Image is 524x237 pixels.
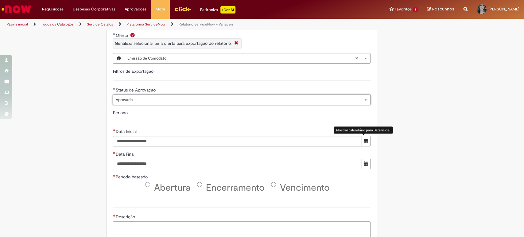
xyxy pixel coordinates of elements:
[1,3,32,15] img: ServiceNow
[113,159,361,169] input: Data Final
[113,214,115,217] span: Necessários
[413,7,418,12] span: 3
[113,110,127,115] label: Período
[115,129,138,134] span: Data Inicial
[129,33,136,37] span: Ajuda para Oferta
[113,53,124,63] button: Oferta, Visualizar este registro Emissão de Comodato
[394,6,411,12] span: Favoritos
[113,33,115,35] span: Obrigatório Preenchido
[115,33,129,38] span: Oferta
[7,22,28,27] a: Página inicial
[361,159,371,169] button: Mostrar calendário para Data Final
[5,19,345,30] ul: Trilhas de página
[488,6,519,12] span: [PERSON_NAME]
[127,53,355,63] span: Emissão de Comodato
[115,41,231,46] span: Gentileza selecionar uma oferta para exportação do relatório.
[154,182,190,194] span: Abertura
[220,6,235,14] p: +GenAi
[41,22,74,27] a: Todos os Catálogos
[87,22,113,27] a: Service Catalog
[113,174,115,177] span: Necessários
[126,22,165,27] a: Plataforma ServiceNow
[113,152,115,154] span: Necessários
[427,6,454,12] a: Rascunhos
[113,68,153,74] label: Filtros de Exportação
[200,6,235,14] div: Padroniza
[174,4,191,14] img: click_logo_yellow_360x200.png
[156,6,165,12] span: More
[42,6,64,12] span: Requisições
[125,6,146,12] span: Aprovações
[73,6,115,12] span: Despesas Corporativas
[115,214,136,220] span: Descrição
[432,6,454,12] span: Rascunhos
[280,182,329,194] span: Vencimento
[361,136,371,146] button: Mostrar calendário para Data Inicial
[233,40,240,47] i: Fechar More information Por question_oferta
[124,53,370,63] a: Emissão de ComodatoLimpar campo Oferta
[115,95,358,105] span: Aprovado
[113,129,115,131] span: Necessários
[115,174,149,180] span: Período baseado
[206,182,264,194] span: Encerramento
[115,87,157,93] span: Status de Aprovação
[115,151,135,157] span: Data Final
[113,87,115,90] span: Obrigatório Preenchido
[334,126,393,134] div: Mostrar calendário para Data Inicial
[352,53,361,63] abbr: Limpar campo Oferta
[113,136,361,146] input: Data Inicial
[179,22,234,27] a: Relatório ServiceNow – Variáveis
